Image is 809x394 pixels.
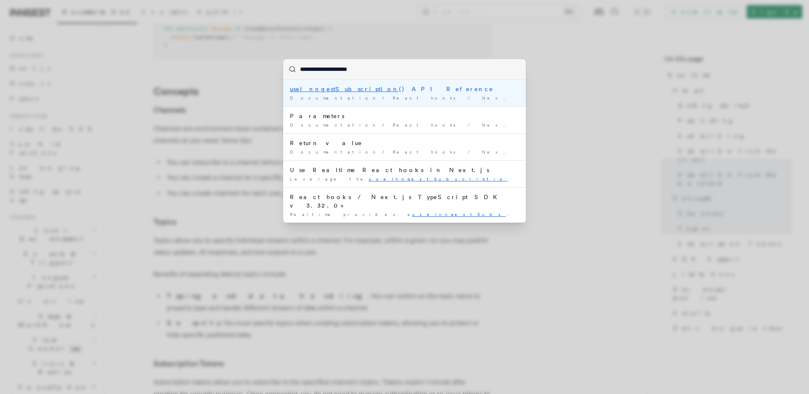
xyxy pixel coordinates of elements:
span: React hooks / Next.js TypeScript SDK v3.32.0+ [393,95,686,100]
div: Return value [290,139,519,147]
span: Documentation [290,122,379,127]
div: React hooks / Next.js TypeScript SDK v3.32.0+ [290,193,519,210]
mark: useInngestSubscription [369,176,517,181]
div: Realtime provides a () React hook, offering a … [290,211,519,218]
div: () API Reference [290,85,519,93]
span: React hooks / Next.js TypeScript SDK v3.32.0+ [393,122,686,127]
span: / [382,149,389,154]
span: Documentation [290,149,379,154]
span: Documentation [290,95,379,100]
mark: useInngestSubscription [412,212,557,217]
span: React hooks / Next.js TypeScript SDK v3.32.0+ [393,149,686,154]
span: / [382,95,389,100]
mark: useInngestSubscription [290,86,399,92]
div: Leverage the () hook to subscribe to realtime … [290,176,519,182]
div: Use Realtime React hooks in Next.js [290,166,519,174]
span: / [382,122,389,127]
div: Parameters [290,112,519,120]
